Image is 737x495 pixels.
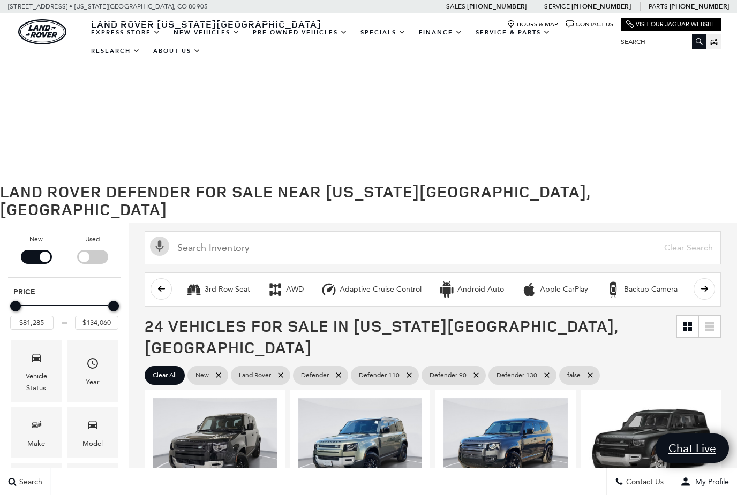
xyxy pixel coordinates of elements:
label: Used [85,234,100,245]
a: Pre-Owned Vehicles [246,23,354,42]
input: Maximum [75,316,118,330]
div: Filter by Vehicle Type [8,234,121,277]
span: Sales [446,3,465,10]
span: Defender 130 [497,369,537,382]
div: Apple CarPlay [540,285,588,294]
span: Vehicle [30,348,43,370]
button: 3rd Row Seat3rd Row Seat [180,278,256,301]
img: 2025 Land Rover Defender 110 S [153,398,277,491]
span: Clear All [153,369,177,382]
a: Hours & Map [507,20,558,28]
div: YearYear [67,340,118,402]
img: 2025 Land Rover Defender 130 X-Dynamic SE [589,398,713,491]
a: About Us [147,42,207,60]
span: Land Rover [US_STATE][GEOGRAPHIC_DATA] [91,18,321,31]
div: VehicleVehicle Status [11,340,62,402]
div: Apple CarPlay [521,281,537,298]
span: Land Rover [239,369,271,382]
a: [PHONE_NUMBER] [467,2,527,11]
a: New Vehicles [167,23,246,42]
button: AWDAWD [261,278,310,301]
div: MakeMake [11,407,62,457]
span: Make [30,415,43,437]
img: 2025 Land Rover Defender 110 S [298,398,423,491]
a: Chat Live [656,433,729,463]
button: Backup CameraBackup Camera [599,278,683,301]
div: Price [10,297,118,330]
button: Apple CarPlayApple CarPlay [515,278,594,301]
span: false [567,369,581,382]
span: Chat Live [663,441,721,455]
input: Search [613,35,706,48]
span: Defender 110 [359,369,400,382]
label: New [29,234,43,245]
div: 3rd Row Seat [205,285,250,294]
div: Android Auto [439,281,455,298]
button: scroll right [694,278,715,300]
div: Android Auto [457,285,504,294]
span: New [195,369,209,382]
nav: Main Navigation [85,23,613,60]
a: Land Rover [US_STATE][GEOGRAPHIC_DATA] [85,18,328,31]
span: Defender [301,369,329,382]
input: Minimum [10,316,54,330]
span: 24 Vehicles for Sale in [US_STATE][GEOGRAPHIC_DATA], [GEOGRAPHIC_DATA] [145,315,618,358]
h5: Price [13,287,115,297]
div: Backup Camera [605,281,621,298]
span: Defender 90 [430,369,467,382]
button: Android AutoAndroid Auto [433,278,510,301]
div: Adaptive Cruise Control [321,281,337,298]
button: Adaptive Cruise ControlAdaptive Cruise Control [315,278,427,301]
span: Model [86,415,99,437]
span: Search [17,477,42,486]
span: Contact Us [623,477,664,486]
img: Land Rover [18,19,66,44]
div: 3rd Row Seat [186,281,202,298]
a: Contact Us [566,20,613,28]
div: ModelModel [67,407,118,457]
a: Visit Our Jaguar Website [626,20,716,28]
div: Vehicle Status [19,370,54,394]
a: land-rover [18,19,66,44]
a: Service & Parts [469,23,557,42]
a: Research [85,42,147,60]
a: [STREET_ADDRESS] • [US_STATE][GEOGRAPHIC_DATA], CO 80905 [8,3,208,10]
span: Service [544,3,569,10]
div: AWD [286,285,304,294]
svg: Click to toggle on voice search [150,237,169,256]
a: [PHONE_NUMBER] [571,2,631,11]
button: scroll left [151,278,172,300]
div: Maximum Price [108,301,119,311]
span: Year [86,354,99,376]
input: Search Inventory [145,231,721,264]
a: EXPRESS STORE [85,23,167,42]
span: Parts [649,3,668,10]
div: Year [86,376,100,388]
a: Specials [354,23,412,42]
div: Adaptive Cruise Control [340,285,422,294]
span: My Profile [691,477,729,486]
div: Make [27,438,45,450]
div: AWD [267,281,283,298]
button: user-profile-menu [672,468,737,495]
div: Minimum Price [10,301,21,311]
div: Backup Camera [624,285,678,294]
a: [PHONE_NUMBER] [670,2,729,11]
a: Finance [412,23,469,42]
img: 2025 Land Rover Defender 110 X-Dynamic SE [443,398,568,491]
div: Model [82,438,103,450]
